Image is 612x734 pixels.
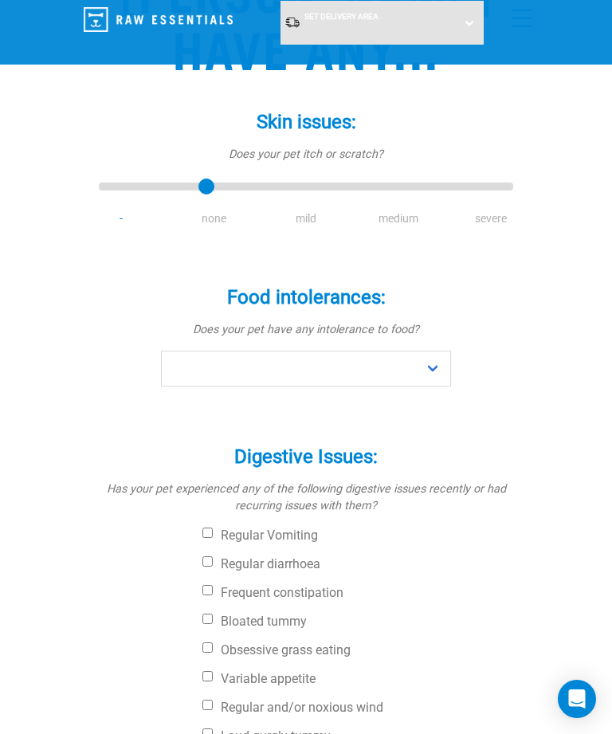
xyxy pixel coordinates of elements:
[202,642,213,653] input: Obsessive grass eating
[202,700,213,710] input: Regular and/or noxious wind
[202,528,513,544] label: Regular Vomiting
[99,481,513,515] p: Has your pet experienced any of the following digestive issues recently or had recurring issues w...
[202,585,213,595] input: Frequent constipation
[84,7,233,32] img: Raw Essentials Logo
[99,321,513,339] p: Does your pet have any intolerance to food?
[284,16,300,29] img: van-moving.png
[558,680,596,718] div: Open Intercom Messenger
[202,614,513,630] label: Bloated tummy
[75,210,167,227] li: -
[202,700,513,716] label: Regular and/or noxious wind
[202,556,213,567] input: Regular diarrhoea
[99,108,513,136] label: Skin issues:
[202,614,213,624] input: Bloated tummy
[260,210,352,227] li: mild
[352,210,445,227] li: medium
[202,671,513,687] label: Variable appetite
[202,556,513,572] label: Regular diarrhoea
[99,146,513,163] p: Does your pet itch or scratch?
[99,283,513,312] label: Food intolerances:
[304,12,379,21] span: Set Delivery Area
[167,210,260,227] li: none
[202,671,213,681] input: Variable appetite
[202,642,513,658] label: Obsessive grass eating
[202,585,513,601] label: Frequent constipation
[445,210,537,227] li: severe
[99,442,513,471] label: Digestive Issues:
[202,528,213,538] input: Regular Vomiting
